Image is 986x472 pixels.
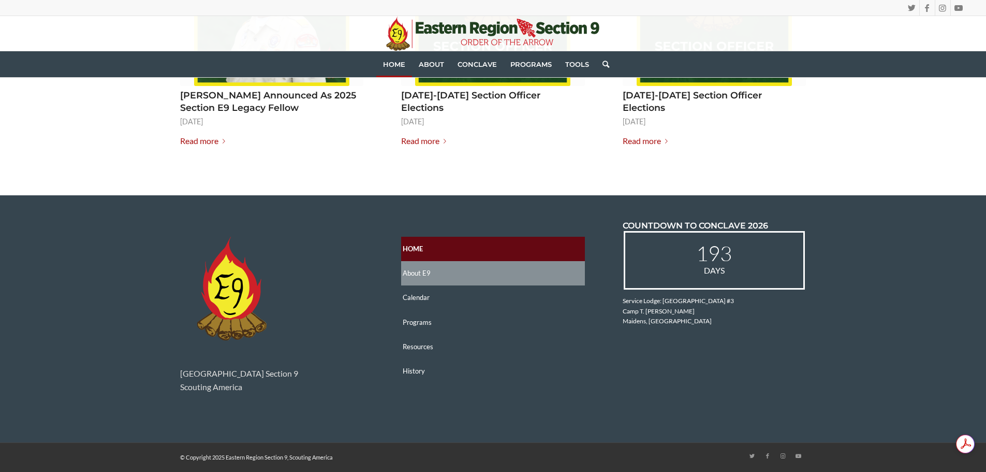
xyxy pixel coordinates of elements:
span: Service Lodge: [GEOGRAPHIC_DATA] #3 Camp T. [PERSON_NAME] Maidens, [GEOGRAPHIC_DATA] [623,297,734,325]
time: [DATE] [401,115,424,128]
span: © Copyright 2025 Eastern Region Section 9, Scouting America [180,451,333,464]
a: [PERSON_NAME] Announced As 2025 Section E9 Legacy Fellow [180,90,356,113]
span: COUNTDOWN TO CONCLAVE 2026 [623,221,768,231]
span: 193 [636,243,793,264]
a: Programs [401,310,585,334]
a: Resources [401,334,585,359]
a: Programs [504,51,558,77]
span: Programs [510,60,552,68]
a: History [401,359,585,383]
a: [DATE]-[DATE] Section Officer Elections [623,90,762,113]
a: Calendar [401,285,585,310]
a: Conclave [451,51,504,77]
span: Home [383,60,405,68]
span: Conclave [458,60,497,68]
a: Read more [401,134,450,149]
a: About [412,51,451,77]
a: Link to Twitter [744,448,760,464]
a: About E9 [401,261,585,285]
span: About [419,60,444,68]
span: Tools [565,60,589,68]
a: Read more [623,134,672,149]
a: Read more [180,134,229,149]
a: Link to Instagram [775,448,791,464]
a: Link to Youtube [791,448,806,464]
p: [GEOGRAPHIC_DATA] Section 9 Scouting America [180,367,364,394]
a: Home [376,51,412,77]
time: [DATE] [623,115,645,128]
a: [DATE]-[DATE] Section Officer Elections [401,90,540,113]
a: Link to Facebook [760,448,775,464]
a: Search [596,51,609,77]
span: Days [636,264,793,277]
a: Tools [558,51,596,77]
a: Home [401,237,585,261]
time: [DATE] [180,115,203,128]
